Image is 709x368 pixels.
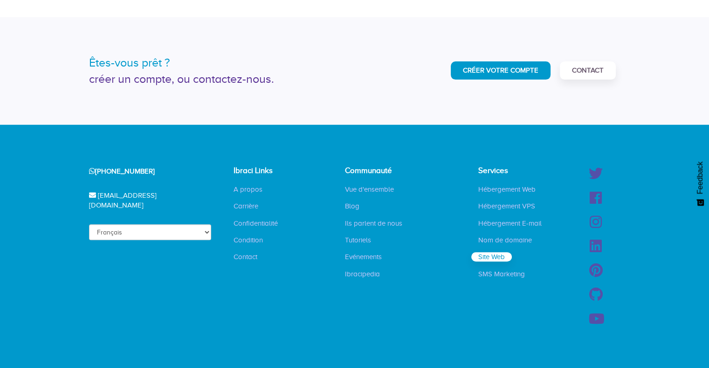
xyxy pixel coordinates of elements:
[234,167,294,175] h4: Ibraci Links
[338,252,389,261] a: Evénements
[338,219,409,228] a: Ils parlent de nous
[77,160,212,183] div: [PHONE_NUMBER]
[471,185,543,194] a: Hébergement Web
[471,252,512,261] a: Site Web
[227,201,265,211] a: Carrière
[227,235,270,245] a: Condition
[89,71,348,87] div: créer un compte, ou contactez-nous.
[471,219,549,228] a: Hébergement E-mail
[227,252,264,261] a: Contact
[471,235,539,245] a: Nom de domaine
[338,235,378,245] a: Tutoriels
[560,61,616,80] a: Contact
[691,152,709,215] button: Feedback - Afficher l’enquête
[89,54,348,71] div: Êtes-vous prêt ?
[345,167,409,175] h4: Communauté
[338,201,366,211] a: Blog
[471,269,532,279] a: SMS Marketing
[478,167,549,175] h4: Services
[338,269,387,279] a: Ibracipedia
[227,219,285,228] a: Confidentialité
[471,201,542,211] a: Hébergement VPS
[338,185,401,194] a: Vue d'ensemble
[696,161,704,194] span: Feedback
[77,184,212,218] div: [EMAIL_ADDRESS][DOMAIN_NAME]
[451,61,551,80] a: Créer Votre Compte
[227,185,269,194] a: A propos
